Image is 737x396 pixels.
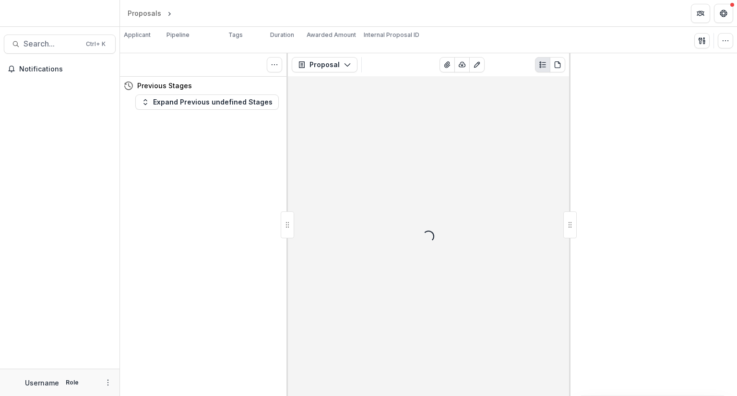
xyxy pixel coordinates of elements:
[84,39,107,49] div: Ctrl + K
[550,57,565,72] button: PDF view
[19,65,112,73] span: Notifications
[63,378,82,387] p: Role
[270,31,294,39] p: Duration
[128,8,161,18] div: Proposals
[307,31,356,39] p: Awarded Amount
[25,378,59,388] p: Username
[24,39,80,48] span: Search...
[124,6,214,20] nav: breadcrumb
[135,94,279,110] button: Expand Previous undefined Stages
[124,6,165,20] a: Proposals
[166,31,190,39] p: Pipeline
[292,57,357,72] button: Proposal
[440,57,455,72] button: View Attached Files
[714,4,733,23] button: Get Help
[228,31,243,39] p: Tags
[267,57,282,72] button: Toggle View Cancelled Tasks
[124,31,151,39] p: Applicant
[535,57,550,72] button: Plaintext view
[4,61,116,77] button: Notifications
[102,377,114,388] button: More
[364,31,419,39] p: Internal Proposal ID
[4,35,116,54] button: Search...
[691,4,710,23] button: Partners
[137,81,192,91] h4: Previous Stages
[469,57,485,72] button: Edit as form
